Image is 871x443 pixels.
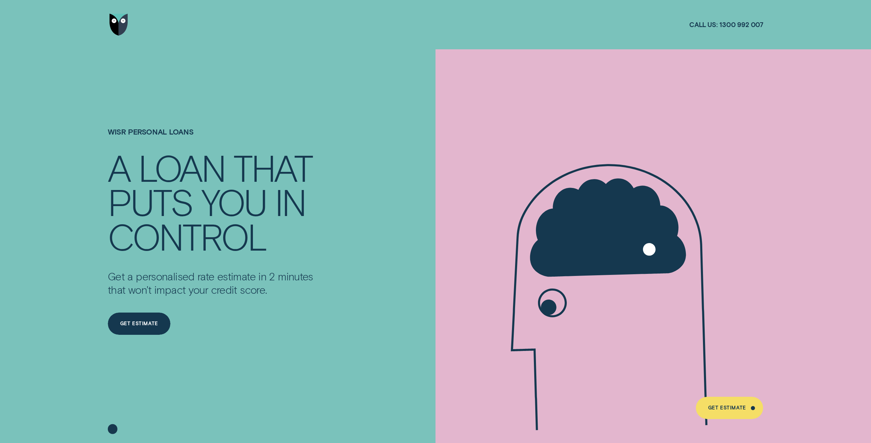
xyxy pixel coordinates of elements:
a: Get Estimate [108,313,170,335]
h4: A LOAN THAT PUTS YOU IN CONTROL [108,150,321,253]
a: Get Estimate [696,397,763,419]
div: CONTROL [108,219,266,253]
div: THAT [233,150,312,184]
div: LOAN [138,150,225,184]
span: 1300 992 007 [719,20,763,29]
div: A [108,150,130,184]
div: IN [275,184,305,218]
p: Get a personalised rate estimate in 2 minutes that won't impact your credit score. [108,269,321,296]
div: PUTS [108,184,193,218]
a: Call us:1300 992 007 [689,20,763,29]
img: Wisr [110,14,128,36]
span: Call us: [689,20,717,29]
h1: Wisr Personal Loans [108,127,321,150]
div: YOU [201,184,266,218]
